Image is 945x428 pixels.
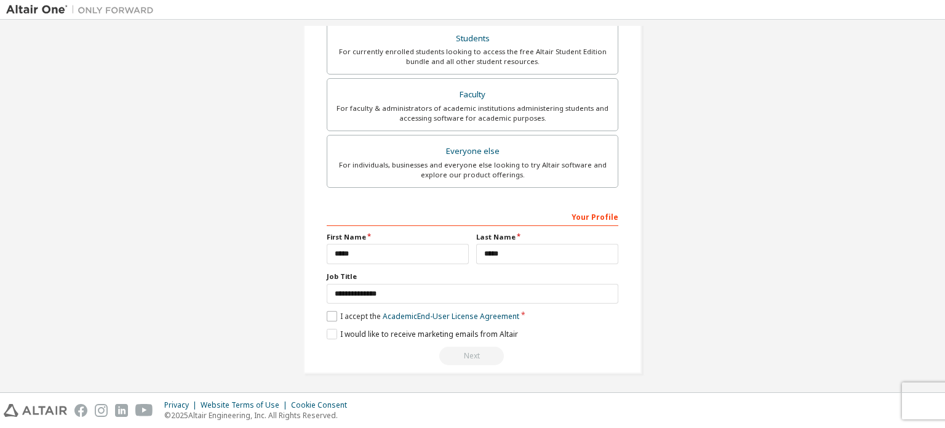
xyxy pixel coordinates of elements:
[335,47,610,67] div: For currently enrolled students looking to access the free Altair Student Edition bundle and all ...
[135,404,153,417] img: youtube.svg
[201,400,291,410] div: Website Terms of Use
[115,404,128,417] img: linkedin.svg
[6,4,160,16] img: Altair One
[327,206,618,226] div: Your Profile
[476,232,618,242] label: Last Name
[4,404,67,417] img: altair_logo.svg
[327,347,618,365] div: You need to provide your academic email
[335,103,610,123] div: For faculty & administrators of academic institutions administering students and accessing softwa...
[335,30,610,47] div: Students
[95,404,108,417] img: instagram.svg
[327,329,518,339] label: I would like to receive marketing emails from Altair
[383,311,519,321] a: Academic End-User License Agreement
[327,272,618,281] label: Job Title
[335,143,610,160] div: Everyone else
[291,400,354,410] div: Cookie Consent
[327,232,469,242] label: First Name
[335,86,610,103] div: Faculty
[74,404,87,417] img: facebook.svg
[335,160,610,180] div: For individuals, businesses and everyone else looking to try Altair software and explore our prod...
[164,400,201,410] div: Privacy
[164,410,354,421] p: © 2025 Altair Engineering, Inc. All Rights Reserved.
[327,311,519,321] label: I accept the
